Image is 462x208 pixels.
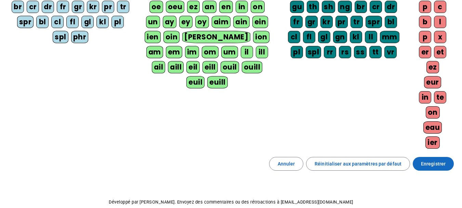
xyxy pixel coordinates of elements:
span: Réinitialiser aux paramètres par défaut [315,160,401,168]
div: mm [380,31,399,43]
div: eill [202,61,218,73]
div: ez [426,61,439,73]
div: em [166,46,182,58]
div: br [12,1,24,13]
div: il [241,46,253,58]
div: ll [365,31,377,43]
div: x [434,31,446,43]
div: br [355,1,367,13]
div: aim [212,16,231,28]
div: pl [291,46,303,58]
div: ier [425,136,440,149]
div: gu [290,1,304,13]
div: c [434,1,446,13]
div: eau [423,121,442,134]
div: gn [333,31,347,43]
div: spl [53,31,68,43]
span: Enregistrer [421,160,446,168]
div: oin [163,31,180,43]
div: un [146,16,160,28]
button: Enregistrer [413,157,454,171]
div: spr [366,16,382,28]
div: ouill [242,61,262,73]
span: Annuler [278,160,295,168]
div: gr [72,1,84,13]
p: Développé par [PERSON_NAME]. Envoyez des commentaires ou des rétroactions à [EMAIL_ADDRESS][DOMAI... [5,198,457,206]
div: cr [27,1,39,13]
div: p [419,31,431,43]
div: fl [66,16,79,28]
div: th [307,1,319,13]
div: bl [36,16,49,28]
div: fl [303,31,315,43]
div: pr [102,1,114,13]
div: kr [320,16,333,28]
div: ng [338,1,352,13]
div: in [419,91,431,103]
div: spl [306,46,321,58]
div: an [202,1,216,13]
div: rs [339,46,351,58]
div: ion [253,31,269,43]
div: ey [179,16,193,28]
div: spr [17,16,34,28]
div: ien [145,31,161,43]
div: pl [111,16,124,28]
div: te [434,91,446,103]
div: et [434,46,446,58]
div: ay [163,16,176,28]
div: euil [186,76,204,88]
div: p [419,1,431,13]
div: dr [385,1,397,13]
div: sh [322,1,335,13]
div: on [251,1,265,13]
div: gl [318,31,330,43]
div: kl [350,31,362,43]
div: oe [149,1,163,13]
div: b [419,16,431,28]
div: oeu [166,1,185,13]
div: tr [351,16,363,28]
button: Annuler [269,157,304,171]
div: pr [335,16,348,28]
button: Réinitialiser aux paramètres par défaut [306,157,410,171]
div: tr [117,1,129,13]
div: cl [51,16,64,28]
div: oy [195,16,209,28]
div: l [434,16,446,28]
div: eur [424,76,441,88]
div: [PERSON_NAME] [182,31,250,43]
div: phr [71,31,89,43]
div: gr [305,16,318,28]
div: ill [256,46,268,58]
div: en [219,1,233,13]
div: rr [324,46,336,58]
div: er [419,46,431,58]
div: ail [152,61,166,73]
div: ein [252,16,268,28]
div: am [146,46,163,58]
div: ss [354,46,367,58]
div: eil [186,61,200,73]
div: fr [290,16,303,28]
div: fr [57,1,69,13]
div: ouil [221,61,239,73]
div: on [426,106,440,119]
div: vr [384,46,397,58]
div: om [202,46,219,58]
div: gl [81,16,94,28]
div: aill [168,61,184,73]
div: tt [369,46,382,58]
div: kl [96,16,109,28]
div: dr [42,1,54,13]
div: um [221,46,238,58]
div: euill [207,76,227,88]
div: kr [87,1,99,13]
div: bl [385,16,397,28]
div: in [236,1,248,13]
div: ain [233,16,250,28]
div: cl [288,31,300,43]
div: cr [370,1,382,13]
div: ez [187,1,200,13]
div: im [185,46,199,58]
